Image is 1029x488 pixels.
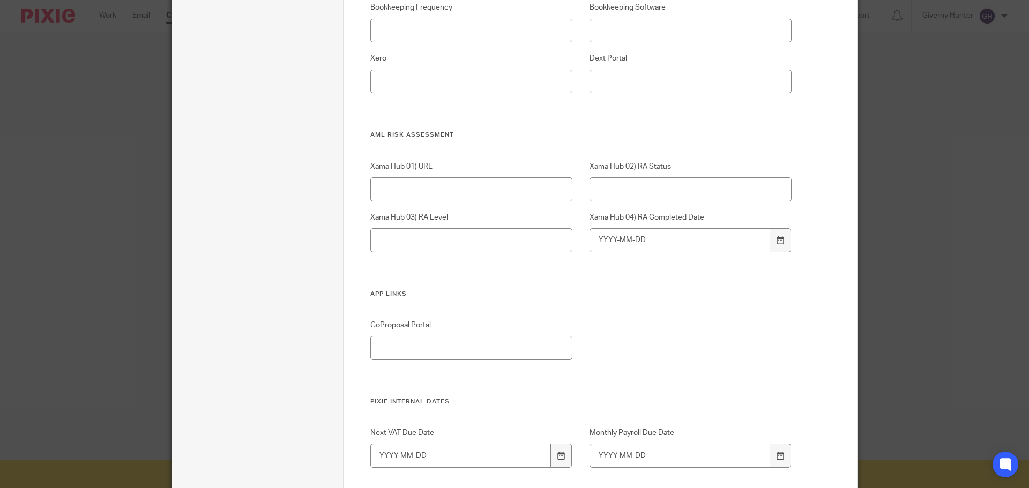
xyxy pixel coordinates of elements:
[370,290,792,298] h3: App links
[370,397,792,406] h3: Pixie Internal Dates
[370,131,792,139] h3: AML Risk Assessment
[590,228,771,252] input: YYYY-MM-DD
[590,53,792,64] label: Dext Portal
[370,444,551,468] input: YYYY-MM-DD
[590,444,771,468] input: YYYY-MM-DD
[590,161,792,172] label: Xama Hub 02) RA Status
[370,320,573,331] label: GoProposal Portal
[590,427,792,438] label: Monthly Payroll Due Date
[590,212,792,223] label: Xama Hub 04) RA Completed Date
[590,2,792,13] label: Bookkeeping Software
[370,161,573,172] label: Xama Hub 01) URL
[370,2,573,13] label: Bookkeeping Frequency
[370,53,573,64] label: Xero
[370,427,573,438] label: Next VAT Due Date
[370,212,573,223] label: Xama Hub 03) RA Level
